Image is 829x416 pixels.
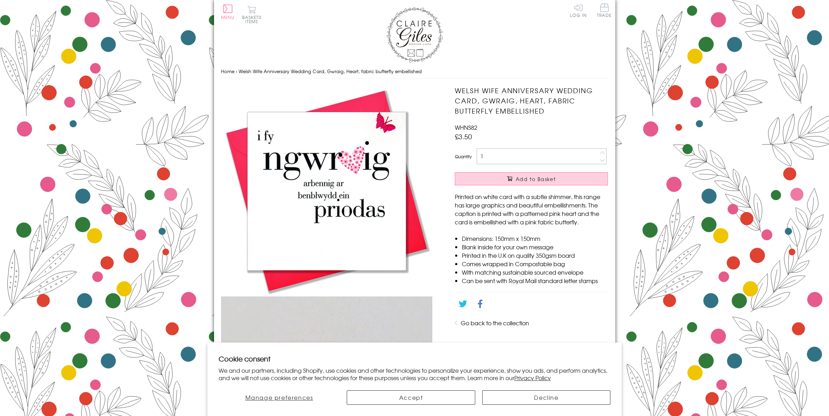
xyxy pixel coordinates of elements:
span: WHNS82 [455,123,477,132]
img: Welsh Wife Anniversary Wedding Card, Gwraig, Heart, fabric butterfly embellished [221,85,432,296]
span: 0 items [245,14,262,25]
button: Accept [347,390,475,405]
li: Dimensions: 150mm x 150mm [462,234,608,243]
li: Comes wrapped in Compostable bag [462,260,608,268]
li: Printed in the U.K on quality 350gsm board [462,251,608,260]
li: With matching sustainable sourced envelope [462,268,608,276]
span: £3.50 [455,132,472,141]
a: Trade [597,4,612,19]
h1: Welsh Wife Anniversary Wedding Card, Gwraig, Heart, fabric butterfly embellished [455,85,608,116]
span: Add to Basket [516,175,556,183]
p: We and our partners, including Shopify, use cookies and other technologies to personalize your ex... [219,367,611,382]
button: Basket0 items [242,6,262,24]
a: Log In [570,4,587,17]
span: Menu [221,14,235,20]
li: Can be sent with Royal Mail standard letter stamps [462,276,608,285]
button: Decline [482,390,610,405]
span: Manage preferences [245,393,313,402]
span: › [236,68,237,75]
a: Home [221,68,234,75]
a: Go back to the collection [461,319,529,327]
h2: Cookie consent [219,354,611,364]
span: Trade [597,4,612,17]
li: Blank inside for your own message [462,243,608,251]
p: Printed on white card with a subtle shimmer, this range has large graphics and beautiful embellis... [455,192,608,226]
button: Add to Basket [455,172,608,185]
button: Manage preferences [219,390,340,405]
nav: breadcrumbs [221,64,608,79]
img: Claire Giles Greetings Cards [387,7,443,63]
span: Welsh Wife Anniversary Wedding Card, Gwraig, Heart, fabric butterfly embellished [239,68,422,75]
a: Privacy Policy [514,373,551,382]
label: Quantity [455,153,472,160]
button: Menu [221,5,235,19]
